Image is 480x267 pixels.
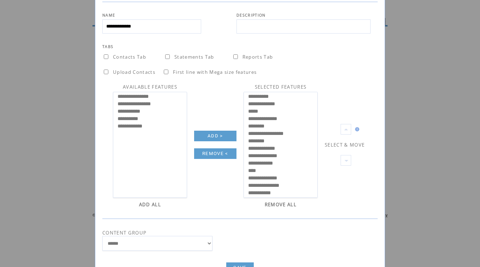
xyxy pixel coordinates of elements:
[113,69,155,75] span: Upload Contacts
[353,127,359,131] img: help.gif
[325,142,365,148] span: SELECT & MOVE
[236,13,266,18] span: DESCRIPTION
[194,131,236,141] a: ADD >
[102,44,113,49] span: TABS
[123,84,177,90] span: AVAILABLE FEATURES
[102,13,115,18] span: NAME
[265,201,296,208] a: REMOVE ALL
[255,84,307,90] span: SELECTED FEATURES
[242,54,273,60] span: Reports Tab
[113,54,146,60] span: Contacts Tab
[139,201,161,208] a: ADD ALL
[173,69,257,75] span: First line with Mega size features
[102,230,146,236] span: CONTENT GROUP
[174,54,214,60] span: Statements Tab
[194,148,236,159] a: REMOVE <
